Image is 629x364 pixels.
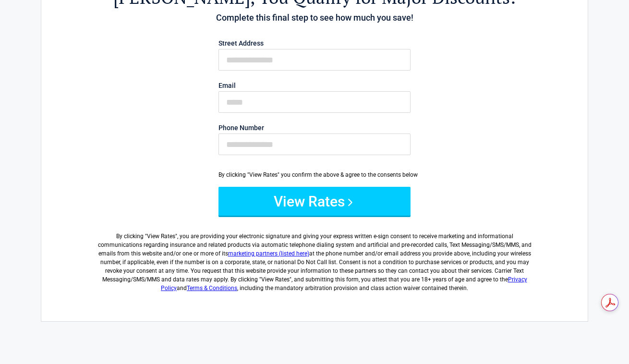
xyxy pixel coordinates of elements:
span: View Rates [147,233,175,240]
h4: Complete this final step to see how much you save! [94,12,535,24]
a: Terms & Conditions [187,285,237,291]
a: marketing partners (listed here) [228,250,309,257]
button: View Rates [218,187,411,216]
label: Email [218,82,411,89]
div: By clicking "View Rates" you confirm the above & agree to the consents below [218,170,411,179]
label: By clicking " ", you are providing your electronic signature and giving your express written e-si... [94,224,535,292]
label: Street Address [218,40,411,47]
label: Phone Number [218,124,411,131]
